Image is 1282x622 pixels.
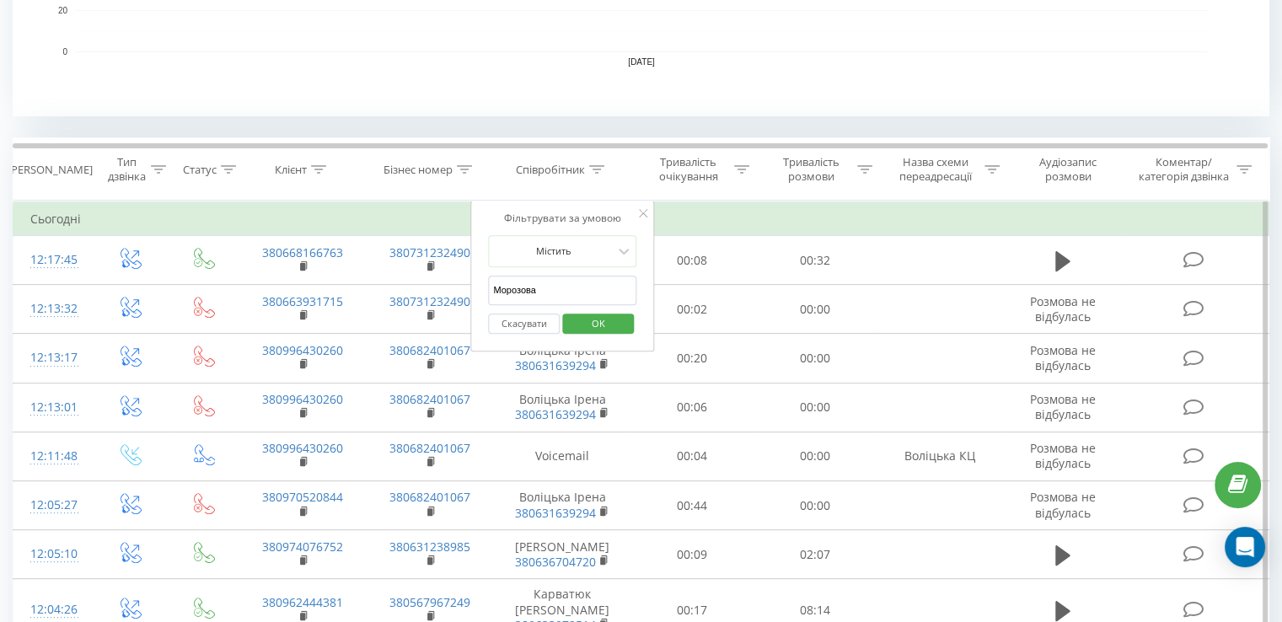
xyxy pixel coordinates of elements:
a: 380996430260 [262,342,343,358]
div: Співробітник [516,163,585,177]
div: Коментар/категорія дзвінка [1134,155,1232,184]
div: Статус [183,163,217,177]
span: Розмова не відбулась [1030,293,1096,324]
a: 380731232490 [389,244,470,260]
td: 00:44 [631,481,754,530]
a: 380567967249 [389,594,470,610]
div: Фільтрувати за умовою [488,210,636,227]
div: Аудіозапис розмови [1019,155,1118,184]
span: Розмова не відбулась [1030,489,1096,520]
div: Назва схеми переадресації [892,155,980,184]
a: 380636704720 [515,554,596,570]
a: 380996430260 [262,391,343,407]
td: 00:09 [631,530,754,579]
td: 00:00 [754,481,876,530]
td: 00:00 [754,334,876,383]
text: 0 [62,47,67,56]
button: OK [562,314,634,335]
td: 00:32 [754,236,876,285]
a: 380631639294 [515,406,596,422]
div: 12:13:32 [30,292,75,325]
div: Тип дзвінка [106,155,146,184]
td: Voicemail [494,432,631,480]
input: Введіть значення [488,276,636,305]
div: 12:13:01 [30,391,75,424]
a: 380996430260 [262,440,343,456]
a: 380631639294 [515,505,596,521]
td: 00:20 [631,334,754,383]
div: [PERSON_NAME] [8,163,93,177]
a: 380682401067 [389,391,470,407]
td: 02:07 [754,530,876,579]
div: Тривалість очікування [646,155,731,184]
span: OK [575,310,622,336]
a: 380731232490 [389,293,470,309]
div: 12:05:10 [30,538,75,571]
td: Воліцька Ірена [494,383,631,432]
td: Воліцька Ірена [494,334,631,383]
div: 12:11:48 [30,440,75,473]
a: 380682401067 [389,440,470,456]
td: 00:00 [754,383,876,432]
td: 00:00 [754,285,876,334]
button: Скасувати [488,314,560,335]
a: 380682401067 [389,489,470,505]
div: 12:13:17 [30,341,75,374]
span: Розмова не відбулась [1030,440,1096,471]
td: 00:06 [631,383,754,432]
div: 12:05:27 [30,489,75,522]
td: 00:02 [631,285,754,334]
span: Розмова не відбулась [1030,342,1096,373]
a: 380663931715 [262,293,343,309]
div: 12:17:45 [30,244,75,276]
span: Розмова не відбулась [1030,391,1096,422]
a: 380962444381 [262,594,343,610]
td: [PERSON_NAME] [494,530,631,579]
td: Воліцька КЦ [876,432,1003,480]
text: 20 [58,6,68,15]
text: [DATE] [628,57,655,67]
div: Бізнес номер [384,163,453,177]
a: 380631238985 [389,539,470,555]
td: 00:08 [631,236,754,285]
div: Open Intercom Messenger [1225,527,1265,567]
td: Воліцька Ірена [494,481,631,530]
a: 380668166763 [262,244,343,260]
td: Сьогодні [13,202,1269,236]
div: Тривалість розмови [769,155,853,184]
a: 380682401067 [389,342,470,358]
a: 380974076752 [262,539,343,555]
td: 00:04 [631,432,754,480]
a: 380970520844 [262,489,343,505]
a: 380631639294 [515,357,596,373]
div: Клієнт [275,163,307,177]
td: 00:00 [754,432,876,480]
